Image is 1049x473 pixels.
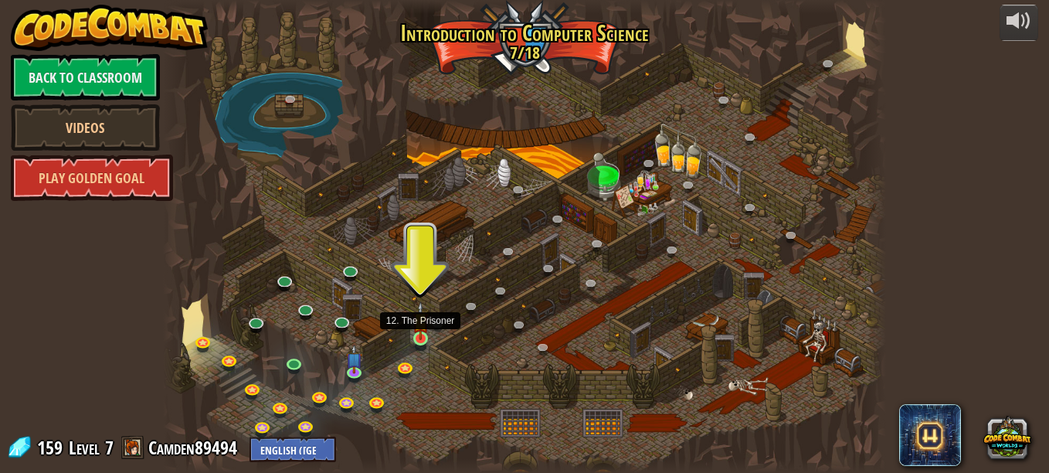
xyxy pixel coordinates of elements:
[11,5,209,51] img: CodeCombat - Learn how to code by playing a game
[1000,5,1038,41] button: Adjust volume
[11,155,173,201] a: Play Golden Goal
[412,301,429,340] img: level-banner-started.png
[346,345,363,373] img: level-banner-unstarted-subscriber.png
[105,435,114,460] span: 7
[37,435,67,460] span: 159
[69,435,100,461] span: Level
[148,435,242,460] a: Camden89494
[11,104,160,151] a: Videos
[11,54,160,100] a: Back to Classroom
